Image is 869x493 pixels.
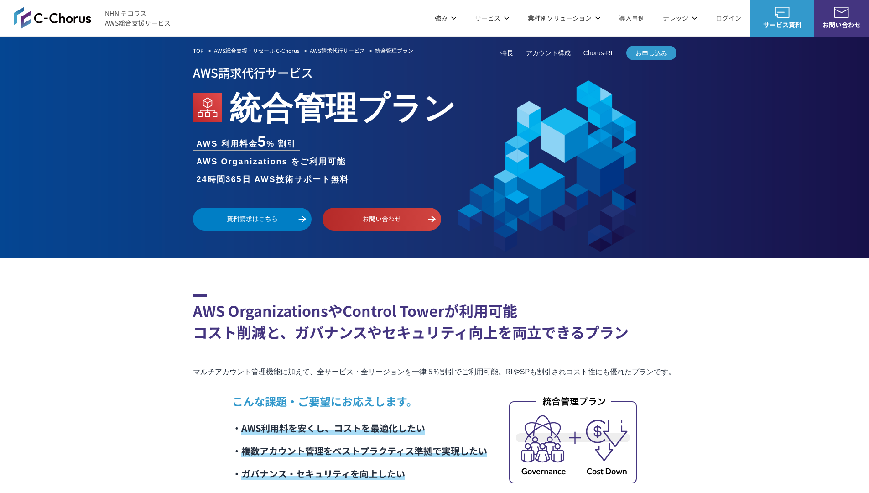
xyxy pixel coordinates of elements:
[232,417,487,440] li: ・
[14,7,91,29] img: AWS総合支援サービス C-Chorus
[193,173,353,186] li: 24時間365日 AWS技術サポート無料
[193,93,222,122] img: AWS Organizations
[626,48,676,58] span: お申し込み
[232,462,487,485] li: ・
[775,7,790,18] img: AWS総合支援サービス C-Chorus サービス資料
[716,13,741,23] a: ログイン
[232,440,487,462] li: ・
[375,47,413,54] em: 統合管理プラン
[105,9,171,28] span: NHN テコラス AWS総合支援サービス
[241,444,487,457] span: 複数アカウント管理をベストプラクティス準拠で実現したい
[583,48,613,58] a: Chorus-RI
[528,13,601,23] p: 業種別ソリューション
[193,63,676,82] p: AWS請求代行サービス
[500,48,513,58] a: 特長
[241,467,405,480] span: ガバナンス・セキュリティを向上したい
[241,421,425,435] span: AWS利用料を安くし、コストを最適化したい
[193,294,676,343] h2: AWS OrganizationsやControl Towerが利用可能 コスト削減と、ガバナンスやセキュリティ向上を両立できるプラン
[193,366,676,378] p: マルチアカウント管理機能に加えて、全サービス・全リージョンを一律 5％割引でご利用可能。RIやSPも割引されコスト性にも優れたプランです。
[619,13,645,23] a: 導入事例
[526,48,571,58] a: アカウント構成
[663,13,697,23] p: ナレッジ
[834,7,849,18] img: お問い合わせ
[14,7,171,29] a: AWS総合支援サービス C-ChorusNHN テコラスAWS総合支援サービス
[214,47,300,55] a: AWS総合支援・リセール C-Chorus
[193,47,204,55] a: TOP
[626,46,676,60] a: お申し込み
[814,20,869,30] span: お問い合わせ
[310,47,365,55] a: AWS請求代行サービス
[509,395,637,483] img: 統合管理プラン_内容イメージ
[193,208,312,231] a: 資料請求はこちら
[193,156,349,168] li: AWS Organizations をご利用可能
[258,133,267,150] span: 5
[475,13,510,23] p: サービス
[232,393,487,409] p: こんな課題・ご要望にお応えします。
[750,20,814,30] span: サービス資料
[323,208,441,231] a: お問い合わせ
[193,134,300,150] li: AWS 利用料金 % 割引
[229,82,456,129] em: 統合管理プラン
[435,13,457,23] p: 強み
